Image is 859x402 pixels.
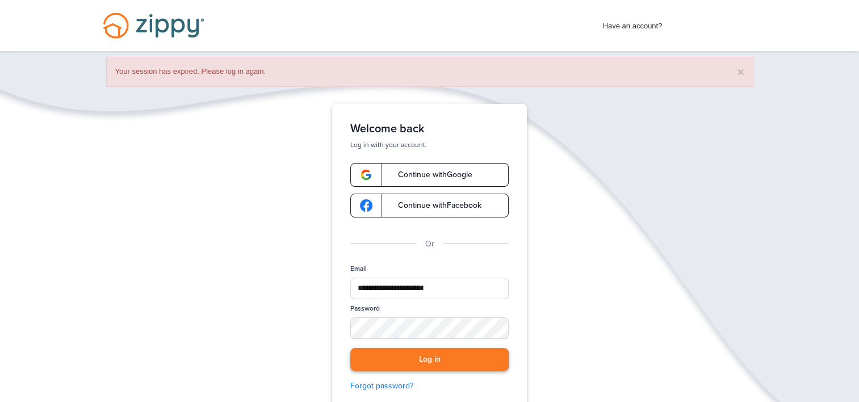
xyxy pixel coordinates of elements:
[350,140,509,149] p: Log in with your account.
[387,202,481,210] span: Continue with Facebook
[350,163,509,187] a: google-logoContinue withGoogle
[350,380,509,392] a: Forgot password?
[603,14,663,32] span: Have an account?
[350,194,509,217] a: google-logoContinue withFacebook
[350,317,509,339] input: Password
[360,199,372,212] img: google-logo
[350,304,380,313] label: Password
[387,171,472,179] span: Continue with Google
[360,169,372,181] img: google-logo
[425,238,434,250] p: Or
[106,57,753,87] div: Your session has expired. Please log in again.
[350,278,509,299] input: Email
[350,264,367,274] label: Email
[737,66,744,78] button: ×
[350,122,509,136] h1: Welcome back
[350,348,509,371] button: Log in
